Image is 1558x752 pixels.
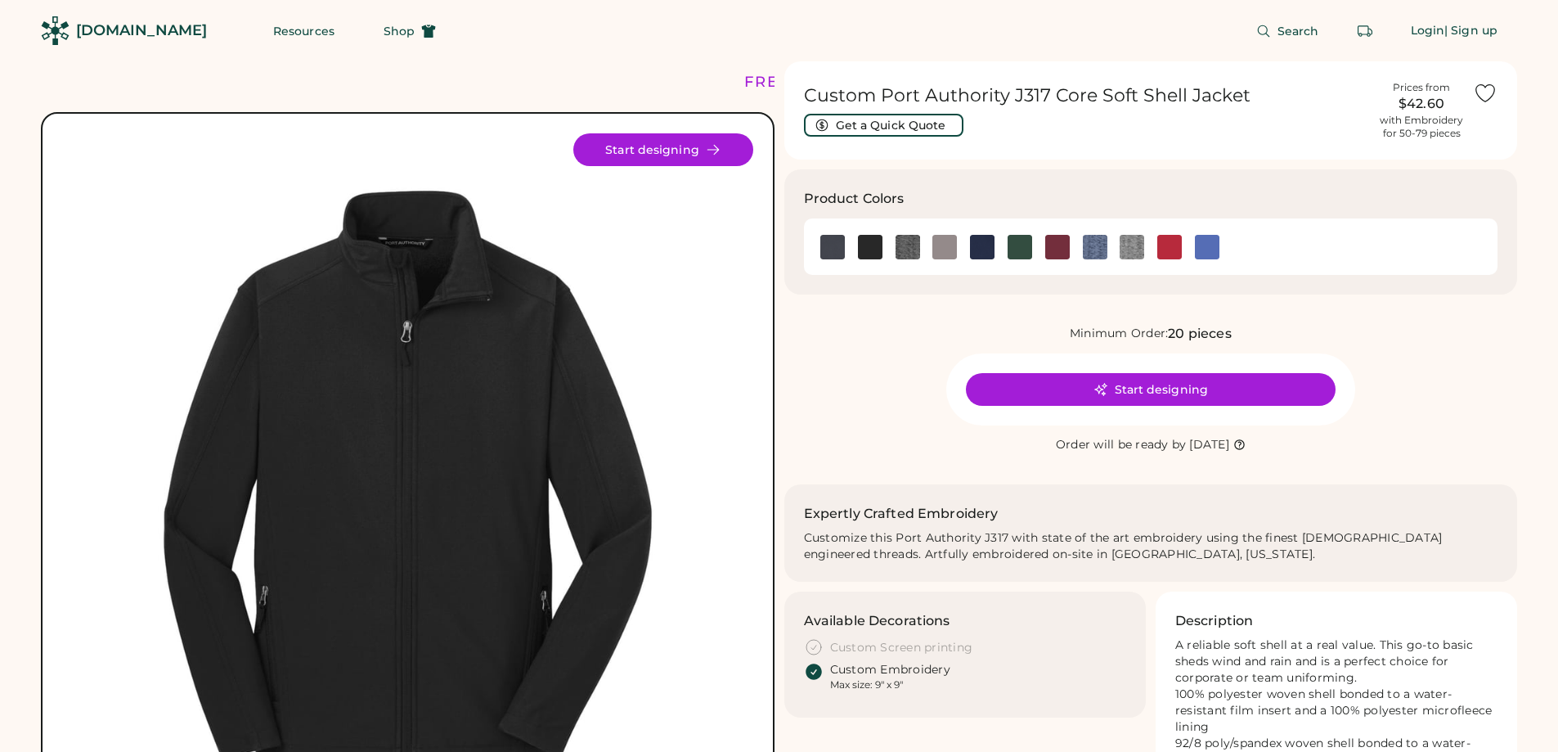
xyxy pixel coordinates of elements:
img: Navy Heather Swatch Image [1083,235,1107,259]
span: Shop [384,25,415,37]
img: Maroon Swatch Image [1045,235,1070,259]
div: FREE SHIPPING [744,71,885,93]
div: with Embroidery for 50-79 pieces [1380,114,1463,140]
div: Black Charcoal Heather [896,235,920,259]
div: [DOMAIN_NAME] [76,20,207,41]
div: Black [858,235,882,259]
img: Rendered Logo - Screens [41,16,70,45]
div: [DATE] [1189,437,1229,453]
button: Retrieve an order [1349,15,1381,47]
div: Dress Blue Navy [970,235,995,259]
div: | Sign up [1444,23,1497,39]
div: Customize this Port Authority J317 with state of the art embroidery using the finest [DEMOGRAPHIC... [804,530,1498,563]
div: Custom Screen printing [830,640,973,656]
span: Search [1277,25,1319,37]
h1: Custom Port Authority J317 Core Soft Shell Jacket [804,84,1371,107]
div: Navy Heather [1083,235,1107,259]
img: Pearl Grey Heather Swatch Image [1120,235,1144,259]
button: Get a Quick Quote [804,114,963,137]
img: Dress Blue Navy Swatch Image [970,235,995,259]
div: 20 pieces [1168,324,1231,344]
button: Shop [364,15,456,47]
div: $42.60 [1380,94,1463,114]
img: Rich Red Swatch Image [1157,235,1182,259]
div: Maroon [1045,235,1070,259]
img: Forest Green Swatch Image [1008,235,1032,259]
button: Start designing [966,373,1336,406]
button: Start designing [573,133,753,166]
div: Pearl Grey Heather [1120,235,1144,259]
div: Forest Green [1008,235,1032,259]
button: Resources [254,15,354,47]
h3: Available Decorations [804,611,950,631]
img: Black Charcoal Heather Swatch Image [896,235,920,259]
div: Custom Embroidery [830,662,950,678]
img: Black Swatch Image [858,235,882,259]
button: Search [1237,15,1339,47]
div: Max size: 9" x 9" [830,678,903,691]
img: Deep Smoke Swatch Image [932,235,957,259]
div: Login [1411,23,1445,39]
h3: Product Colors [804,189,905,209]
h2: Expertly Crafted Embroidery [804,504,999,524]
img: True Royal Swatch Image [1195,235,1219,259]
div: Order will be ready by [1056,437,1187,453]
div: Prices from [1393,81,1450,94]
div: Rich Red [1157,235,1182,259]
h3: Description [1175,611,1254,631]
div: True Royal [1195,235,1219,259]
div: Battleship Grey [820,235,845,259]
div: Deep Smoke [932,235,957,259]
img: Battleship Grey Swatch Image [820,235,845,259]
div: Minimum Order: [1070,326,1169,342]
